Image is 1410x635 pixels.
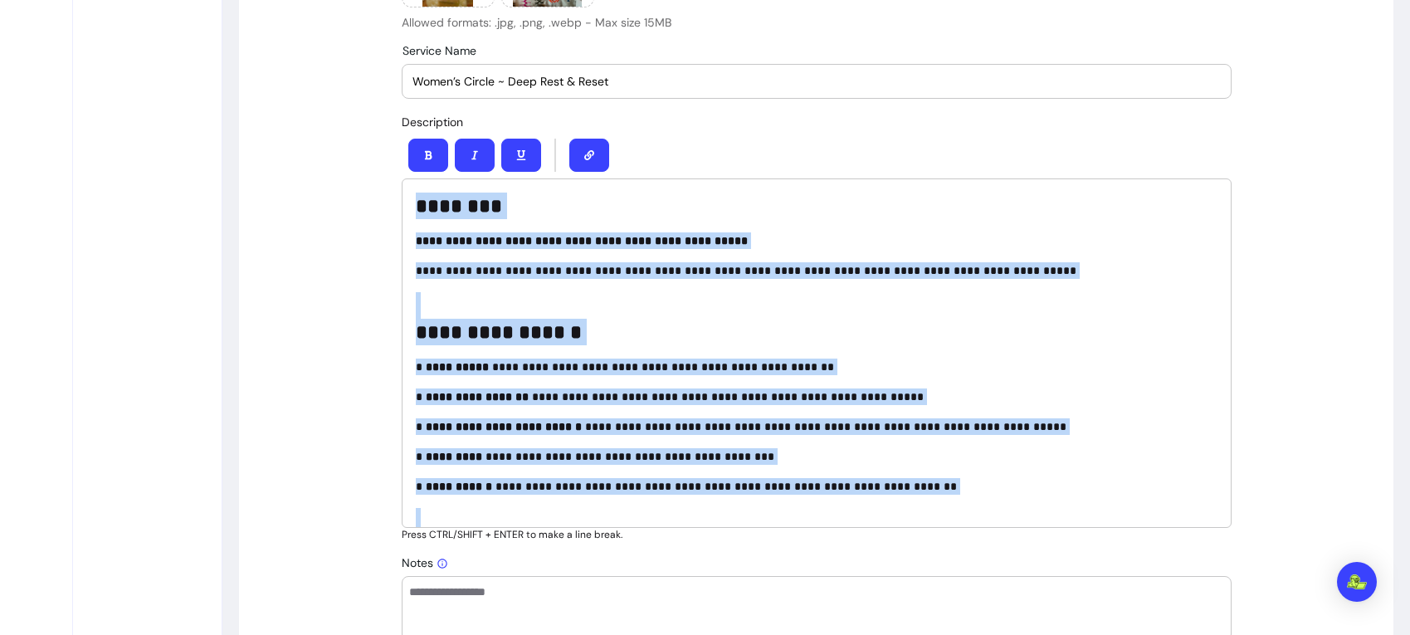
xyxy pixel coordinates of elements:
div: Open Intercom Messenger [1337,562,1377,602]
input: Service Name [412,73,1221,90]
textarea: Add your own notes [409,584,1224,633]
span: Description [402,115,463,129]
span: Notes [402,555,448,570]
p: Allowed formats: .jpg, .png, .webp - Max size 15MB [402,14,780,31]
span: Service Name [403,43,476,58]
p: Press CTRL/SHIFT + ENTER to make a line break. [402,528,1232,541]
